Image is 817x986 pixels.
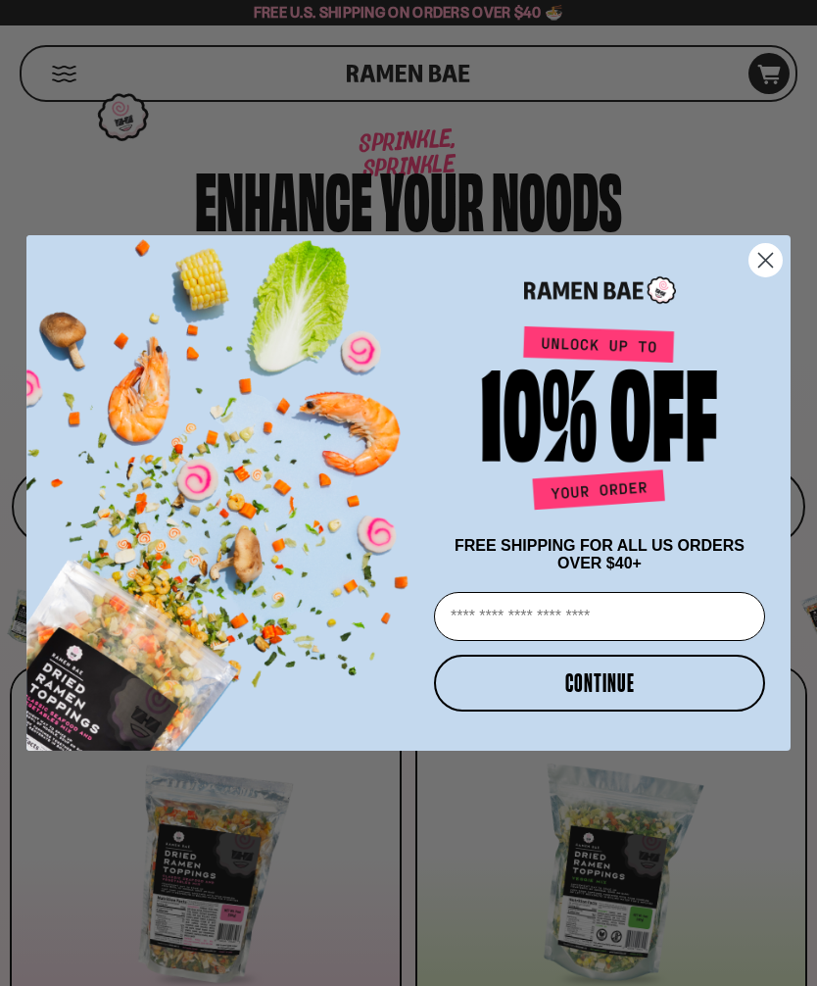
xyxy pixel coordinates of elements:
[455,537,745,571] span: FREE SHIPPING FOR ALL US ORDERS OVER $40+
[524,274,676,307] img: Ramen Bae Logo
[26,218,426,751] img: ce7035ce-2e49-461c-ae4b-8ade7372f32c.png
[434,655,765,712] button: CONTINUE
[748,243,783,277] button: Close dialog
[477,325,722,518] img: Unlock up to 10% off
